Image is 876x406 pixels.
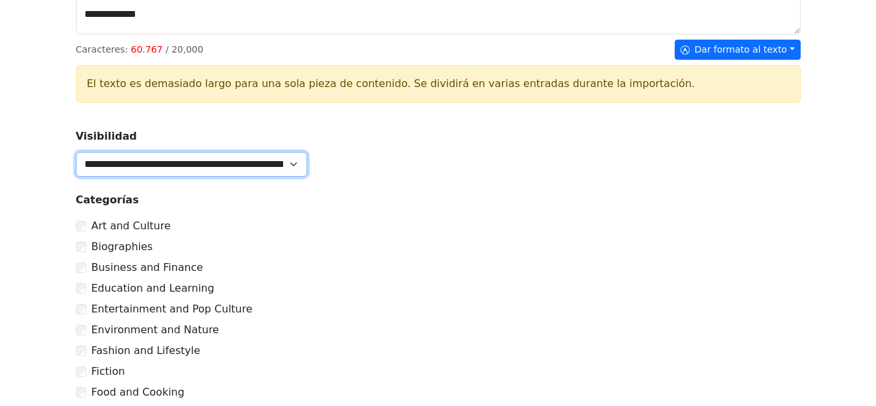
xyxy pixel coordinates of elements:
[675,40,801,60] button: Dar formato al texto
[76,43,204,57] p: Caracteres : / 20,000
[131,44,163,55] span: 60.767
[76,130,137,142] strong: Visibilidad
[76,194,139,206] strong: Categorías
[76,65,801,103] div: El texto es demasiado largo para una sola pieza de contenido. Se dividirá en varias entradas dura...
